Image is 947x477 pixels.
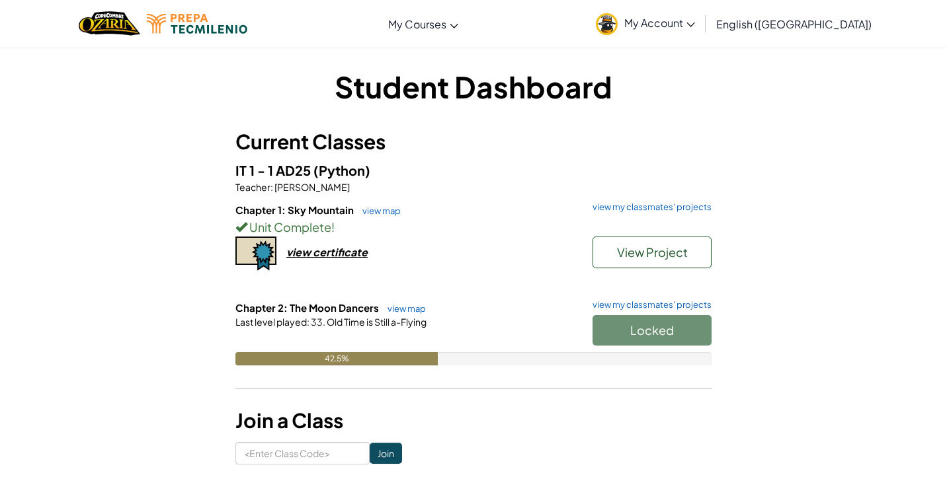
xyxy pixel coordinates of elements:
[356,205,401,216] a: view map
[79,10,140,37] a: Ozaria by CodeCombat logo
[235,245,368,259] a: view certificate
[589,3,702,44] a: My Account
[382,6,465,42] a: My Courses
[307,316,309,328] span: :
[325,316,427,328] span: Old Time is Still a-Flying
[710,6,878,42] a: English ([GEOGRAPHIC_DATA])
[331,219,335,235] span: !
[313,162,370,178] span: (Python)
[273,181,350,193] span: [PERSON_NAME]
[370,443,402,464] input: Join
[235,181,270,193] span: Teacher
[235,237,276,271] img: certificate-icon.png
[79,10,140,37] img: Home
[235,442,370,464] input: <Enter Class Code>
[235,66,712,107] h1: Student Dashboard
[235,316,307,328] span: Last level played
[586,203,712,211] a: view my classmates' projects
[596,13,618,35] img: avatar
[247,219,331,235] span: Unit Complete
[235,301,381,314] span: Chapter 2: The Moon Dancers
[235,352,438,365] div: 42.5%
[617,244,688,260] span: View Project
[235,127,712,157] h3: Current Classes
[235,162,313,178] span: IT 1 - 1 AD25
[624,16,695,30] span: My Account
[147,14,247,34] img: Tecmilenio logo
[593,237,712,268] button: View Project
[309,316,325,328] span: 33.
[388,17,446,31] span: My Courses
[716,17,872,31] span: English ([GEOGRAPHIC_DATA])
[235,203,356,216] span: Chapter 1: Sky Mountain
[381,303,426,314] a: view map
[235,406,712,435] h3: Join a Class
[270,181,273,193] span: :
[286,245,368,259] div: view certificate
[586,301,712,309] a: view my classmates' projects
